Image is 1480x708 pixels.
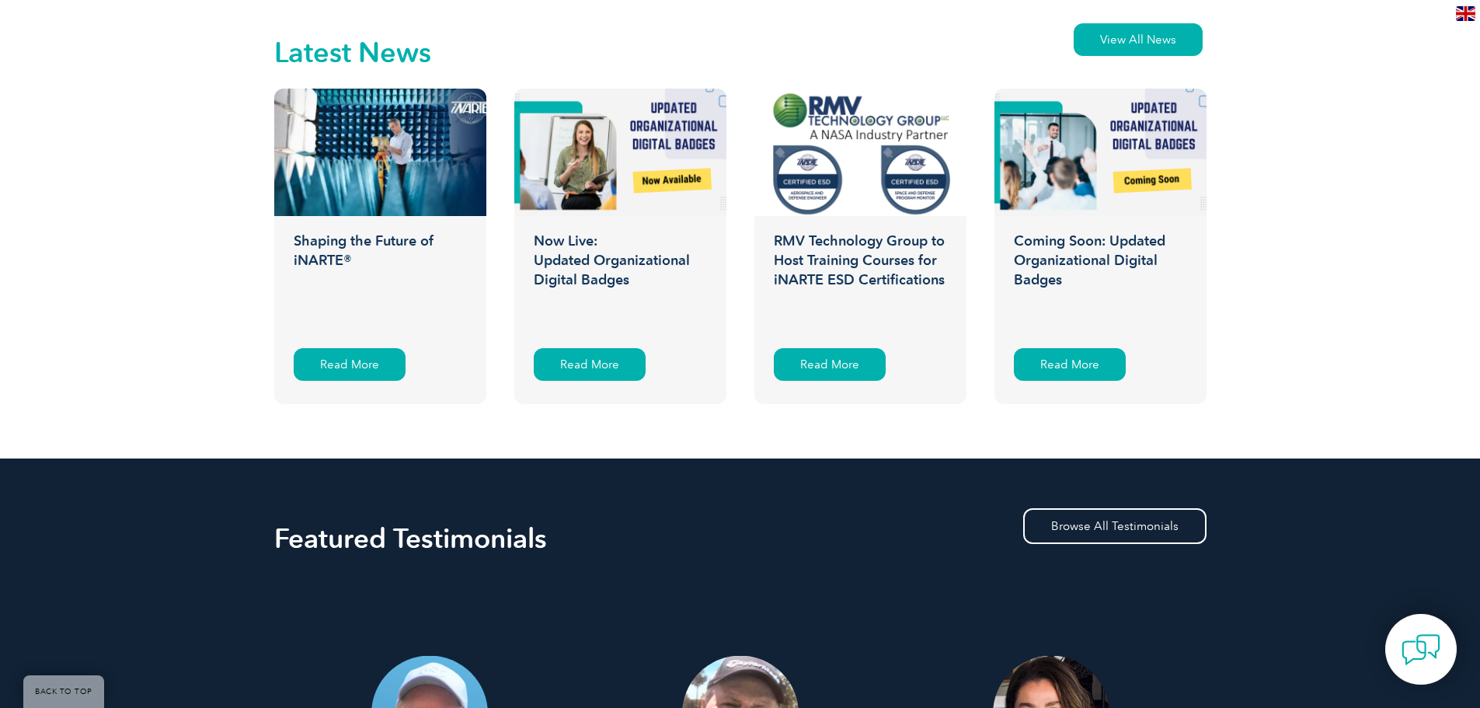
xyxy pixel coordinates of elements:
div: Read More [294,348,406,381]
div: Read More [774,348,886,381]
div: Read More [534,348,646,381]
h3: Shaping the Future of iNARTE® [274,232,486,333]
h2: Featured Testimonials [274,526,1207,551]
a: Shaping the Future of iNARTE® Read More [274,89,486,404]
a: View All News [1074,23,1203,56]
a: BACK TO TOP [23,675,104,708]
a: Coming Soon: Updated Organizational Digital Badges Read More [994,89,1207,404]
h2: Latest News [274,40,431,65]
a: Now Live:Updated Organizational Digital Badges Read More [514,89,726,404]
div: Read More [1014,348,1126,381]
h3: RMV Technology Group to Host Training Courses for iNARTE ESD Certifications [754,232,966,333]
h3: Coming Soon: Updated Organizational Digital Badges [994,232,1207,333]
img: en [1456,6,1475,21]
h3: Now Live: Updated Organizational Digital Badges [514,232,726,333]
a: Browse All Testimonials [1023,508,1207,544]
a: RMV Technology Group to Host Training Courses for iNARTE ESD Certifications Read More [754,89,966,404]
img: contact-chat.png [1402,630,1440,669]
